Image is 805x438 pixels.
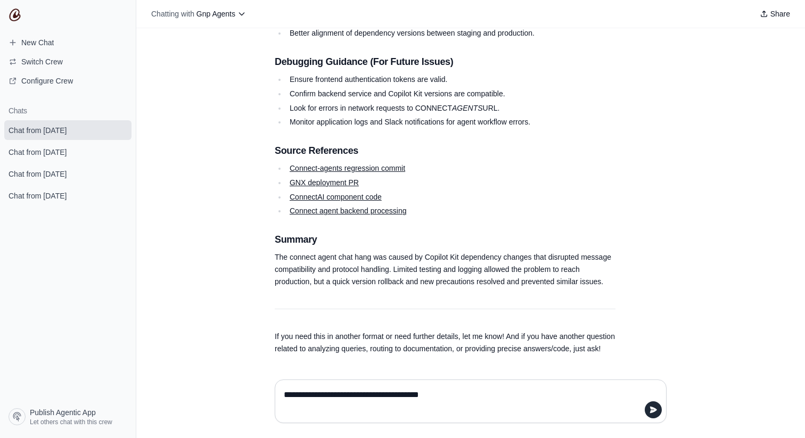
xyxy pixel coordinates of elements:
li: Ensure frontend authentication tokens are valid. [286,73,615,86]
p: If you need this in another format or need further details, let me know! And if you have another ... [275,330,615,355]
a: Chat from [DATE] [4,186,132,205]
li: Better alignment of dependency versions between staging and production. [286,27,615,39]
a: Connect-agents regression commit [290,164,405,172]
span: Switch Crew [21,56,63,67]
button: Switch Crew [4,53,132,70]
h3: Debugging Guidance (For Future Issues) [275,54,615,69]
span: Chat from [DATE] [9,147,67,158]
a: Connect agent backend processing [290,206,406,215]
a: ConnectAI component code [290,193,382,201]
button: Share [755,6,794,21]
span: New Chat [21,37,54,48]
a: Publish Agentic App Let others chat with this crew [4,404,132,429]
li: Confirm backend service and Copilot Kit versions are compatible. [286,88,615,100]
h3: Summary [275,232,615,247]
a: New Chat [4,34,132,51]
a: Chat from [DATE] [4,164,132,184]
em: AGENTS [452,104,483,112]
img: CrewAI Logo [9,9,21,21]
a: Chat from [DATE] [4,142,132,162]
span: Chatting with [151,9,194,19]
li: Monitor application logs and Slack notifications for agent workflow errors. [286,116,615,128]
span: Share [770,9,790,19]
span: Chat from [DATE] [9,169,67,179]
a: GNX deployment PR [290,178,359,187]
a: Configure Crew [4,72,132,89]
span: Let others chat with this crew [30,418,112,426]
span: Chat from [DATE] [9,125,67,136]
button: Chatting with Gnp Agents [147,6,250,21]
span: Configure Crew [21,76,73,86]
span: Gnp Agents [196,10,235,18]
p: The connect agent chat hang was caused by Copilot Kit dependency changes that disrupted message c... [275,251,615,287]
span: Chat from [DATE] [9,191,67,201]
a: Chat from [DATE] [4,120,132,140]
h3: Source References [275,143,615,158]
span: Publish Agentic App [30,407,96,418]
li: Look for errors in network requests to CONNECT URL. [286,102,615,114]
